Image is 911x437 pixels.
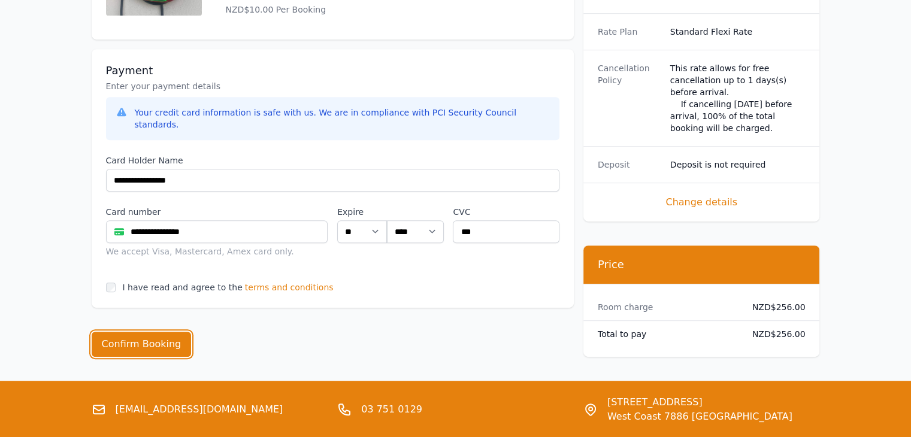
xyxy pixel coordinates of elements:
h3: Payment [106,63,559,78]
h3: Price [598,257,806,272]
dd: Standard Flexi Rate [670,26,806,38]
label: . [387,206,443,218]
button: Confirm Booking [92,332,192,357]
p: NZD$10.00 Per Booking [226,4,483,16]
a: 03 751 0129 [361,402,422,417]
span: West Coast 7886 [GEOGRAPHIC_DATA] [607,409,792,424]
span: [STREET_ADDRESS] [607,395,792,409]
a: [EMAIL_ADDRESS][DOMAIN_NAME] [116,402,283,417]
label: Card number [106,206,328,218]
div: We accept Visa, Mastercard, Amex card only. [106,245,328,257]
dt: Total to pay [598,328,733,340]
dd: Deposit is not required [670,159,806,171]
div: Your credit card information is safe with us. We are in compliance with PCI Security Council stan... [135,107,550,131]
dt: Room charge [598,301,733,313]
label: I have read and agree to the [123,283,243,292]
label: Card Holder Name [106,154,559,166]
dt: Deposit [598,159,661,171]
dd: NZD$256.00 [743,328,806,340]
div: This rate allows for free cancellation up to 1 days(s) before arrival. If cancelling [DATE] befor... [670,62,806,134]
dt: Rate Plan [598,26,661,38]
label: CVC [453,206,559,218]
label: Expire [337,206,387,218]
span: Change details [598,195,806,210]
dd: NZD$256.00 [743,301,806,313]
span: terms and conditions [245,281,334,293]
dt: Cancellation Policy [598,62,661,134]
p: Enter your payment details [106,80,559,92]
